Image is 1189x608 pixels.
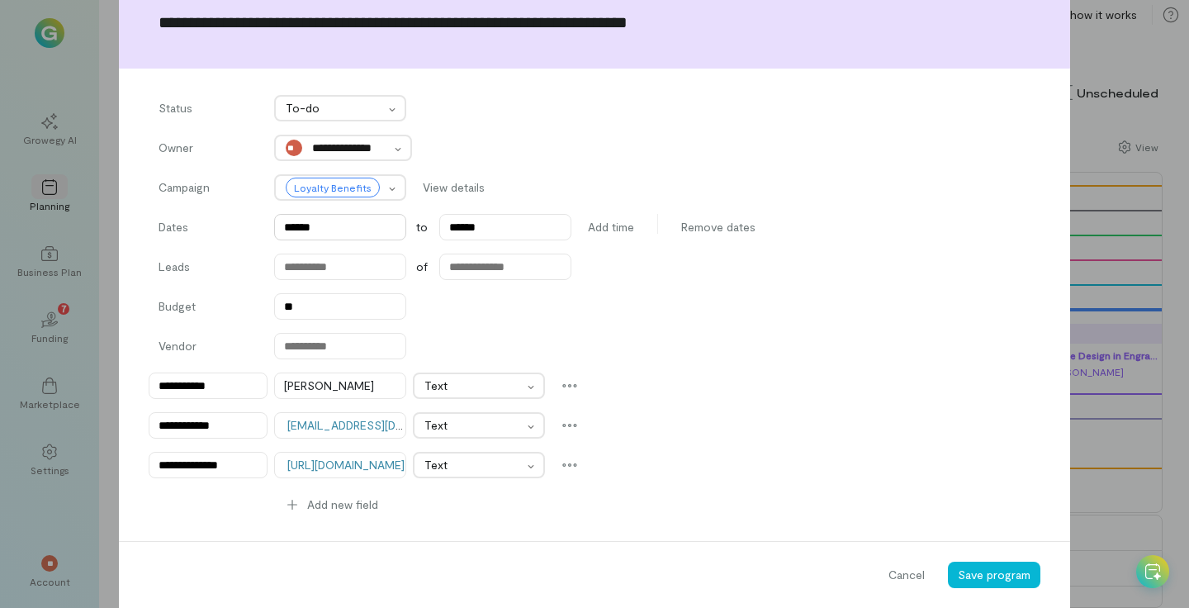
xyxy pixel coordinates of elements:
[159,219,258,235] label: Dates
[159,338,258,359] label: Vendor
[416,219,428,235] span: to
[958,568,1030,582] span: Save program
[159,259,258,280] label: Leads
[159,298,258,320] label: Budget
[948,562,1040,588] button: Save program
[159,179,258,201] label: Campaign
[159,140,258,161] label: Owner
[416,259,428,275] span: of
[287,418,475,432] a: [EMAIL_ADDRESS][DOMAIN_NAME]
[681,219,756,235] span: Remove dates
[307,496,378,513] span: Add new field
[888,567,925,583] span: Cancel
[287,458,405,472] a: [URL][DOMAIN_NAME]
[588,219,634,235] span: Add time
[423,179,485,196] span: View details
[159,100,258,121] label: Status
[275,378,374,394] div: [PERSON_NAME]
